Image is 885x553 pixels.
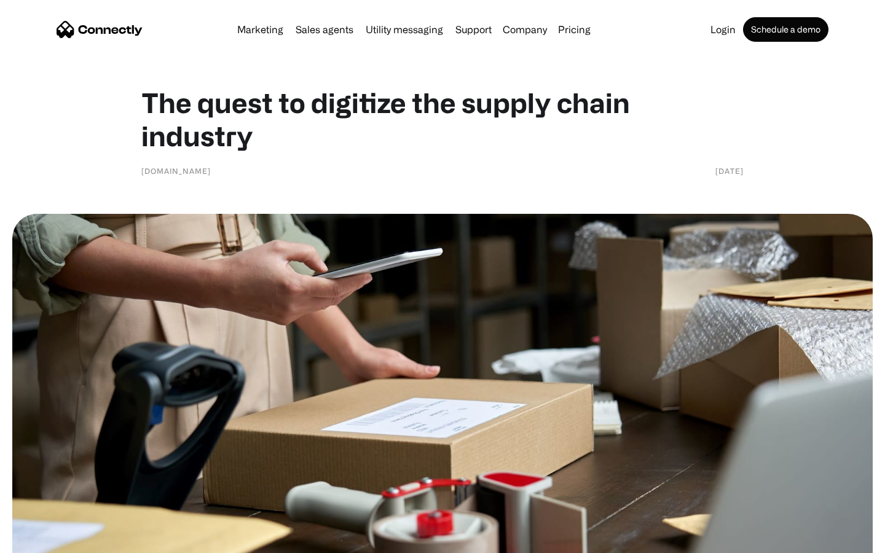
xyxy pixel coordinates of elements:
[553,25,596,34] a: Pricing
[450,25,497,34] a: Support
[291,25,358,34] a: Sales agents
[503,21,547,38] div: Company
[232,25,288,34] a: Marketing
[141,86,744,152] h1: The quest to digitize the supply chain industry
[743,17,828,42] a: Schedule a demo
[141,165,211,177] div: [DOMAIN_NAME]
[12,531,74,549] aside: Language selected: English
[706,25,741,34] a: Login
[715,165,744,177] div: [DATE]
[361,25,448,34] a: Utility messaging
[25,531,74,549] ul: Language list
